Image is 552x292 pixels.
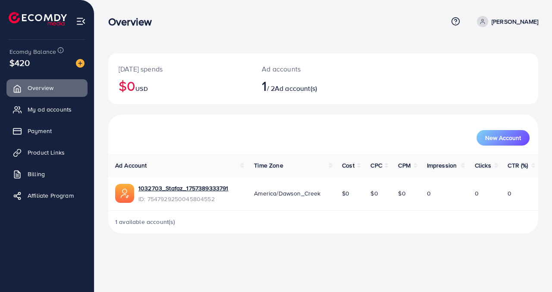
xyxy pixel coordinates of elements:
span: Cost [342,161,354,170]
a: Billing [6,165,88,183]
span: ID: 7547929250045804552 [138,195,228,203]
span: Time Zone [254,161,283,170]
span: Ad Account [115,161,147,170]
span: $0 [398,189,405,198]
span: Clicks [475,161,491,170]
a: Product Links [6,144,88,161]
img: menu [76,16,86,26]
span: Impression [427,161,457,170]
a: My ad accounts [6,101,88,118]
span: 1 [262,76,267,96]
span: Overview [28,84,53,92]
span: Ecomdy Balance [9,47,56,56]
a: Overview [6,79,88,96]
a: [PERSON_NAME] [474,16,538,27]
a: 1032703_Stafaz_1757389333791 [138,184,228,193]
span: $420 [9,56,30,69]
p: Ad accounts [262,64,348,74]
span: 0 [427,189,431,198]
h2: / 2 [262,78,348,94]
h3: Overview [108,16,159,28]
span: Payment [28,127,52,135]
h2: $0 [119,78,241,94]
span: 0 [475,189,479,198]
span: CTR (%) [508,161,528,170]
a: Affiliate Program [6,187,88,204]
span: CPM [398,161,410,170]
span: America/Dawson_Creek [254,189,320,198]
span: $0 [370,189,378,198]
span: My ad accounts [28,105,72,114]
span: Billing [28,170,45,178]
span: 1 available account(s) [115,217,176,226]
span: USD [135,84,147,93]
span: $0 [342,189,349,198]
span: Affiliate Program [28,191,74,200]
span: Product Links [28,148,65,157]
img: image [76,59,85,68]
p: [DATE] spends [119,64,241,74]
span: New Account [485,135,521,141]
button: New Account [477,130,530,146]
img: logo [9,12,67,25]
a: Payment [6,122,88,140]
img: ic-ads-acc.e4c84228.svg [115,184,134,203]
span: Ad account(s) [275,84,317,93]
span: 0 [508,189,511,198]
p: [PERSON_NAME] [492,16,538,27]
span: CPC [370,161,382,170]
